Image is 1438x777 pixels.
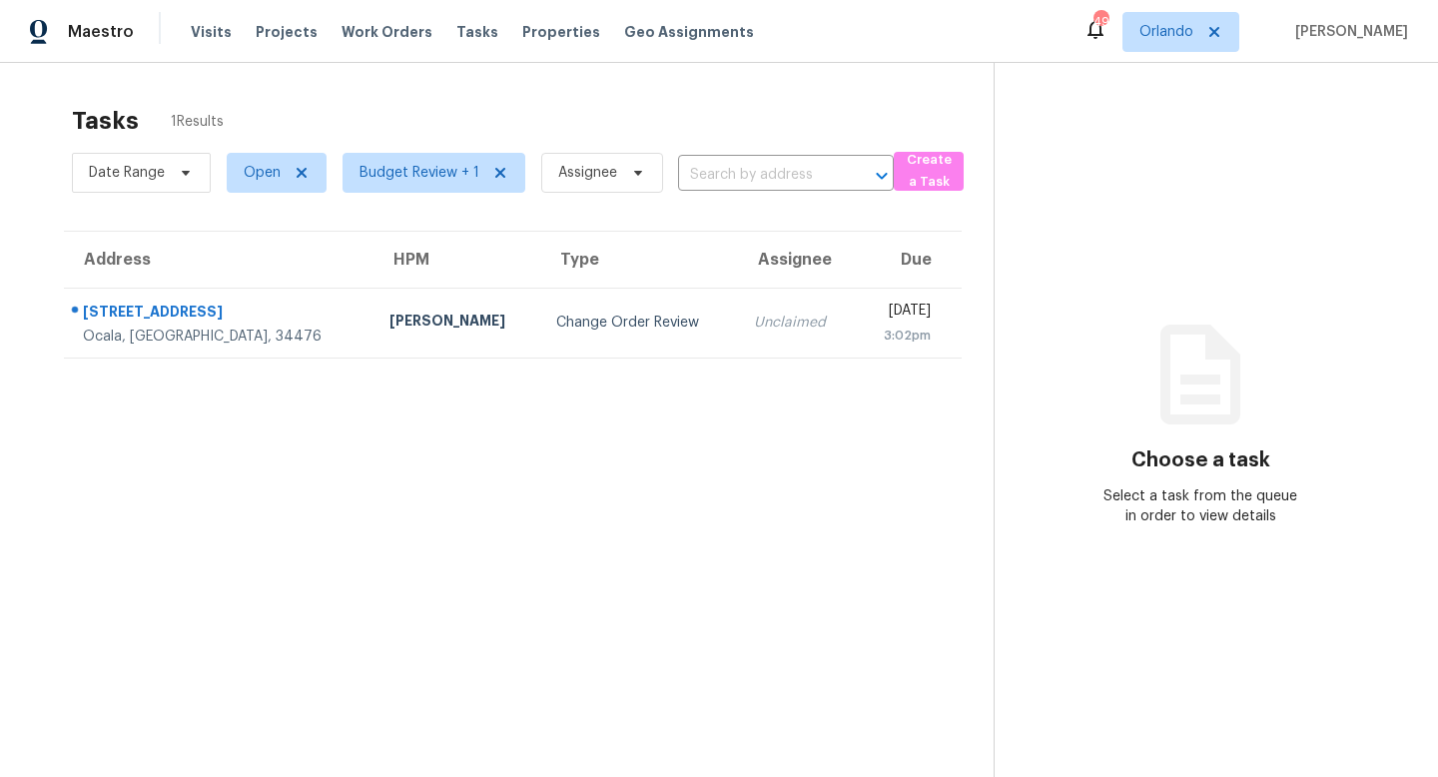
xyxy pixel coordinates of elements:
span: Create a Task [904,149,954,195]
span: Projects [256,22,318,42]
th: HPM [373,232,540,288]
div: [DATE] [872,301,931,326]
h2: Tasks [72,111,139,131]
button: Open [868,162,896,190]
div: Change Order Review [556,313,722,333]
span: [PERSON_NAME] [1287,22,1408,42]
span: Orlando [1139,22,1193,42]
span: Geo Assignments [624,22,754,42]
button: Create a Task [894,152,964,191]
th: Due [856,232,962,288]
span: Work Orders [342,22,432,42]
span: Open [244,163,281,183]
div: Ocala, [GEOGRAPHIC_DATA], 34476 [83,327,358,347]
span: Tasks [456,25,498,39]
div: 3:02pm [872,326,931,346]
th: Assignee [738,232,856,288]
th: Type [540,232,738,288]
div: 49 [1093,12,1107,32]
span: Properties [522,22,600,42]
span: Maestro [68,22,134,42]
input: Search by address [678,160,838,191]
div: Unclaimed [754,313,840,333]
div: [PERSON_NAME] [389,311,524,336]
h3: Choose a task [1131,450,1270,470]
div: [STREET_ADDRESS] [83,302,358,327]
span: Assignee [558,163,617,183]
span: 1 Results [171,112,224,132]
span: Visits [191,22,232,42]
th: Address [64,232,373,288]
span: Budget Review + 1 [359,163,479,183]
div: Select a task from the queue in order to view details [1097,486,1303,526]
span: Date Range [89,163,165,183]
